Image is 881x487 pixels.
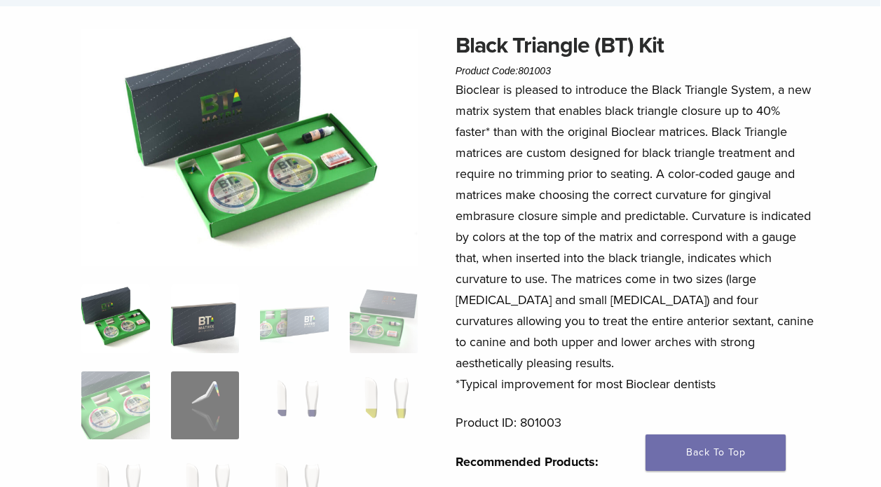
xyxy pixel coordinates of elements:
[171,284,240,353] img: Black Triangle (BT) Kit - Image 2
[350,371,418,440] img: Black Triangle (BT) Kit - Image 8
[456,454,599,469] strong: Recommended Products:
[171,371,240,440] img: Black Triangle (BT) Kit - Image 6
[646,434,786,471] a: Back To Top
[260,371,329,440] img: Black Triangle (BT) Kit - Image 7
[456,29,814,62] h1: Black Triangle (BT) Kit
[456,412,814,433] p: Product ID: 801003
[456,79,814,395] p: Bioclear is pleased to introduce the Black Triangle System, a new matrix system that enables blac...
[350,284,418,353] img: Black Triangle (BT) Kit - Image 4
[81,29,418,266] img: Intro Black Triangle Kit-6 - Copy
[518,65,551,76] span: 801003
[456,65,551,76] span: Product Code:
[81,284,150,353] img: Intro-Black-Triangle-Kit-6-Copy-e1548792917662-324x324.jpg
[260,284,329,353] img: Black Triangle (BT) Kit - Image 3
[81,371,150,440] img: Black Triangle (BT) Kit - Image 5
